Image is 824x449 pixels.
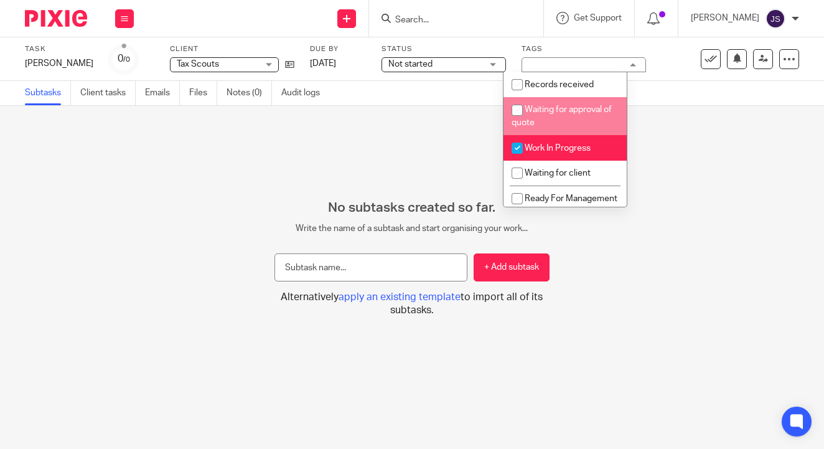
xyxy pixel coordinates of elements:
[394,15,506,26] input: Search
[512,105,612,127] span: Waiting for approval of quote
[574,14,622,22] span: Get Support
[522,44,646,54] label: Tags
[177,60,219,69] span: Tax Scouts
[118,52,130,66] div: 0
[339,292,461,302] span: apply an existing template
[145,81,180,105] a: Emails
[25,10,87,27] img: Pixie
[525,144,591,153] span: Work In Progress
[227,81,272,105] a: Notes (0)
[474,253,550,281] button: + Add subtask
[25,57,93,70] div: [PERSON_NAME]
[25,44,93,54] label: Task
[310,59,336,68] span: [DATE]
[25,81,71,105] a: Subtasks
[525,80,594,89] span: Records received
[189,81,217,105] a: Files
[281,81,329,105] a: Audit logs
[765,9,785,29] img: svg%3E
[25,57,93,70] div: Mark Brady
[274,291,549,318] button: Alternativelyapply an existing templateto import all of its subtasks.
[525,169,591,177] span: Waiting for client
[388,60,433,69] span: Not started
[80,81,136,105] a: Client tasks
[274,200,549,216] h2: No subtasks created so far.
[274,222,549,235] p: Write the name of a subtask and start organising your work...
[691,12,759,24] p: [PERSON_NAME]
[382,44,506,54] label: Status
[310,44,366,54] label: Due by
[512,194,617,216] span: Ready For Management Review
[274,253,467,281] input: Subtask name...
[123,56,130,63] small: /0
[170,44,294,54] label: Client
